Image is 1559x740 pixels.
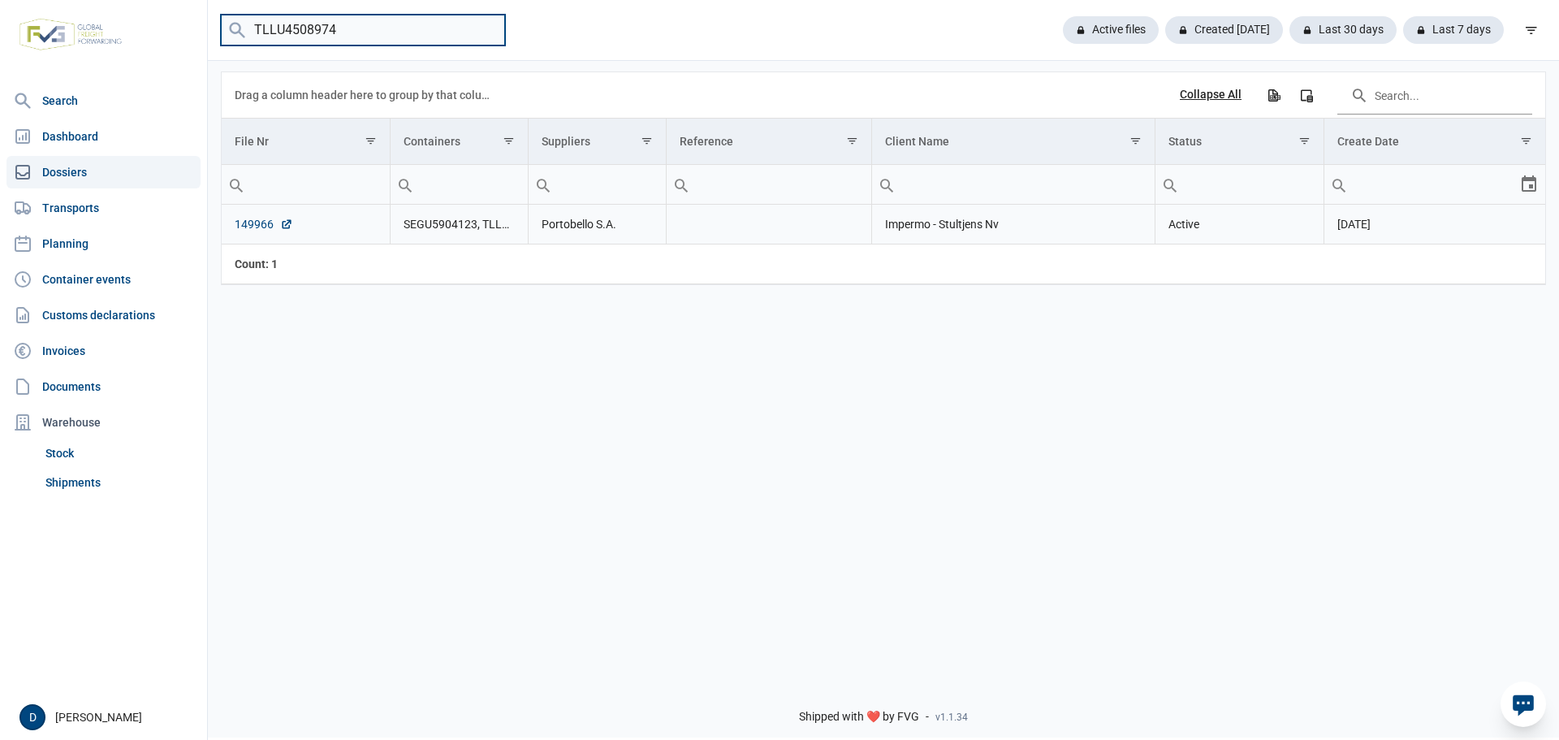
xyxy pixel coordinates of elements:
div: Reference [680,135,733,148]
input: Filter cell [222,165,390,204]
div: Export all data to Excel [1259,80,1288,110]
td: Column Suppliers [528,119,666,165]
span: Shipped with ❤️ by FVG [799,710,919,725]
div: Search box [529,165,558,204]
span: Show filter options for column 'Status' [1298,135,1311,147]
span: Show filter options for column 'Suppliers' [641,135,653,147]
span: Show filter options for column 'File Nr' [365,135,377,147]
td: Column Create Date [1324,119,1545,165]
div: Create Date [1337,135,1399,148]
td: SEGU5904123, TLLU4508974 [390,205,528,245]
div: Search box [872,165,901,204]
input: Filter cell [1155,165,1324,204]
td: Filter cell [390,165,528,205]
td: Filter cell [1155,165,1324,205]
div: Select [1519,165,1539,204]
div: Data grid toolbar [235,72,1532,118]
td: Column Reference [666,119,871,165]
div: Last 30 days [1289,16,1397,44]
td: Filter cell [222,165,390,205]
input: Search dossiers [221,15,505,46]
td: Portobello S.A. [528,205,666,245]
td: Column File Nr [222,119,390,165]
a: Shipments [39,468,201,497]
div: Search box [222,165,251,204]
span: Show filter options for column 'Containers' [503,135,515,147]
td: Filter cell [528,165,666,205]
div: Containers [404,135,460,148]
a: Documents [6,370,201,403]
div: Search box [667,165,696,204]
div: Active files [1063,16,1159,44]
span: Show filter options for column 'Create Date' [1520,135,1532,147]
div: Last 7 days [1403,16,1504,44]
div: Search box [1155,165,1185,204]
a: Dossiers [6,156,201,188]
div: Status [1168,135,1202,148]
div: Suppliers [542,135,590,148]
td: Column Status [1155,119,1324,165]
span: v1.1.34 [935,711,968,724]
a: 149966 [235,216,293,232]
div: Warehouse [6,406,201,439]
span: Show filter options for column 'Reference' [846,135,858,147]
a: Transports [6,192,201,224]
div: Created [DATE] [1165,16,1283,44]
span: [DATE] [1337,218,1371,231]
div: Search box [391,165,420,204]
td: Filter cell [1324,165,1545,205]
td: Column Containers [390,119,528,165]
input: Filter cell [1324,165,1519,204]
div: Search box [1324,165,1354,204]
div: filter [1517,15,1546,45]
div: File Nr Count: 1 [235,256,377,272]
a: Customs declarations [6,299,201,331]
div: Data grid with 1 rows and 7 columns [222,72,1545,284]
button: D [19,704,45,730]
td: Active [1155,205,1324,245]
td: Impermo - Stultjens Nv [871,205,1155,245]
a: Planning [6,227,201,260]
div: Drag a column header here to group by that column [235,82,495,108]
input: Filter cell [872,165,1155,204]
div: Column Chooser [1292,80,1321,110]
a: Stock [39,439,201,468]
input: Filter cell [391,165,528,204]
div: Client Name [885,135,949,148]
a: Container events [6,263,201,296]
input: Filter cell [667,165,871,204]
td: Filter cell [666,165,871,205]
div: [PERSON_NAME] [19,704,197,730]
img: FVG - Global freight forwarding [13,12,128,57]
td: Filter cell [871,165,1155,205]
div: Collapse All [1180,88,1242,102]
span: Show filter options for column 'Client Name' [1129,135,1142,147]
a: Invoices [6,335,201,367]
span: - [926,710,929,725]
a: Dashboard [6,120,201,153]
input: Filter cell [529,165,666,204]
a: Search [6,84,201,117]
div: File Nr [235,135,269,148]
input: Search in the data grid [1337,76,1532,115]
td: Column Client Name [871,119,1155,165]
